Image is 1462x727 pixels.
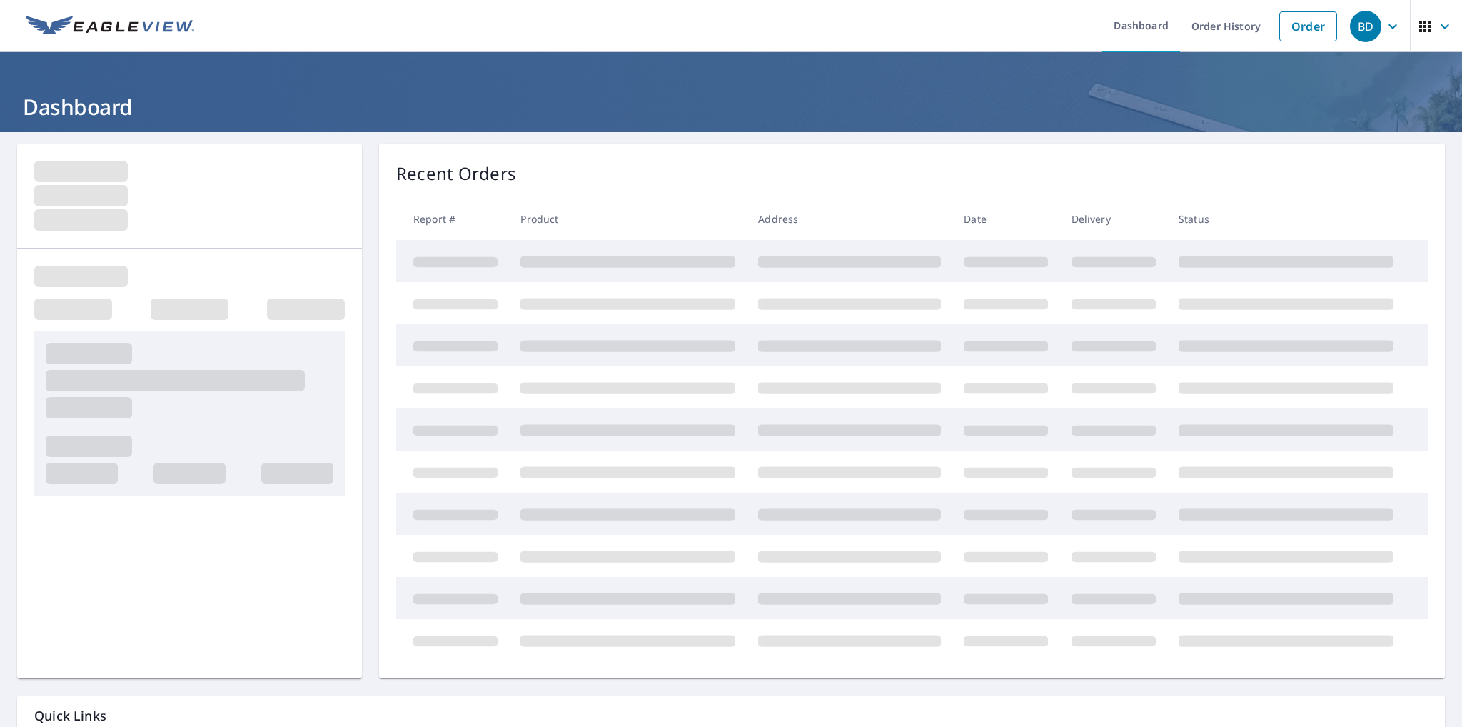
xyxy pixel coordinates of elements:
[1167,198,1405,240] th: Status
[34,707,1428,725] p: Quick Links
[952,198,1059,240] th: Date
[747,198,952,240] th: Address
[1350,11,1381,42] div: BD
[1060,198,1167,240] th: Delivery
[17,92,1445,121] h1: Dashboard
[26,16,194,37] img: EV Logo
[396,198,509,240] th: Report #
[396,161,516,186] p: Recent Orders
[1279,11,1337,41] a: Order
[509,198,747,240] th: Product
